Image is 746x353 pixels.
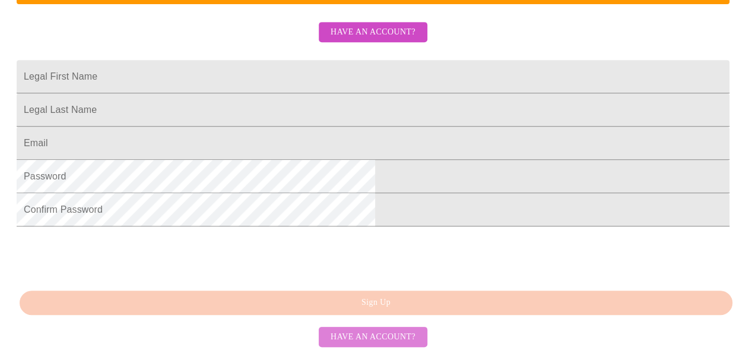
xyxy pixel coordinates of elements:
a: Have an account? [316,331,430,341]
button: Have an account? [319,327,427,348]
a: Have an account? [316,35,430,45]
span: Have an account? [331,330,415,345]
button: Have an account? [319,22,427,43]
iframe: reCAPTCHA [17,232,197,279]
span: Have an account? [331,25,415,40]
